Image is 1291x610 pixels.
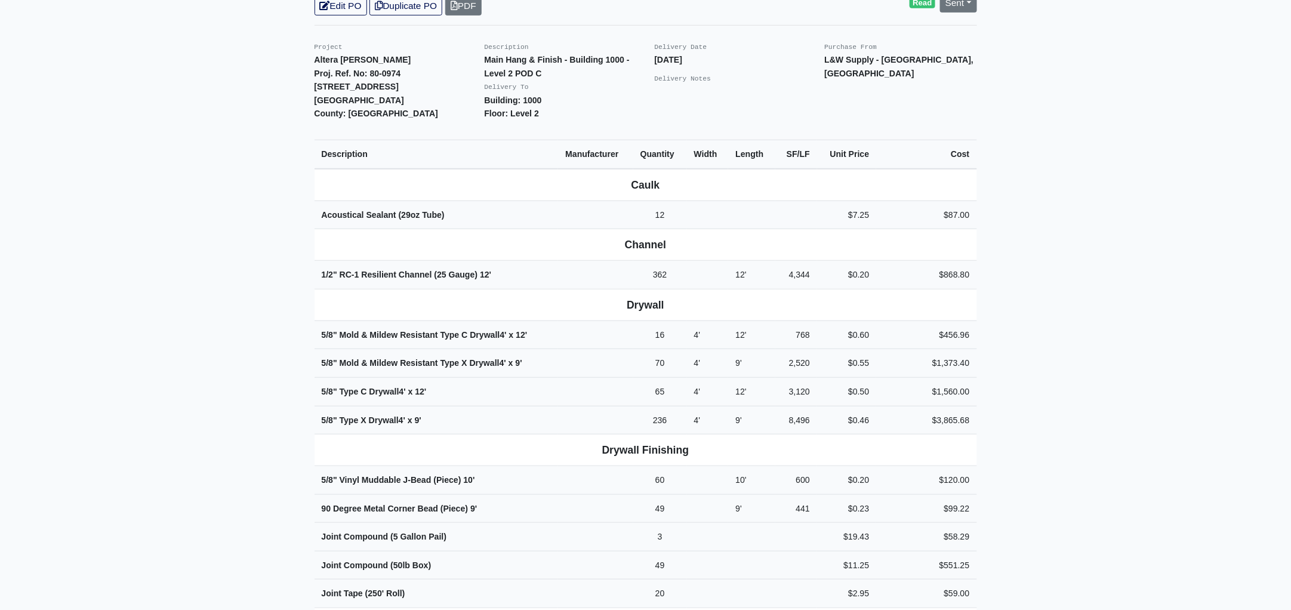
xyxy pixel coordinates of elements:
td: 8,496 [775,406,817,435]
td: $7.25 [817,201,876,229]
td: 3 [633,523,687,552]
span: 12' [415,387,426,396]
td: 441 [775,494,817,523]
td: $58.29 [876,523,976,552]
td: $0.46 [817,406,876,435]
span: 4' [694,415,701,425]
strong: Acoustical Sealant (29oz Tube) [322,210,445,220]
td: 60 [633,466,687,495]
td: 65 [633,377,687,406]
span: x [408,415,412,425]
td: 3,120 [775,377,817,406]
span: 4' [694,358,701,368]
span: x [509,330,514,340]
th: Description [315,140,559,168]
b: Drywall Finishing [602,444,689,456]
strong: Floor: Level 2 [485,109,540,118]
strong: 90 Degree Metal Corner Bead (Piece) [322,504,477,513]
strong: County: [GEOGRAPHIC_DATA] [315,109,439,118]
th: Cost [876,140,976,168]
td: $1,373.40 [876,349,976,378]
strong: 5/8" Mold & Mildew Resistant Type C Drywall [322,330,528,340]
td: $551.25 [876,551,976,580]
span: 10' [464,475,475,485]
td: $1,560.00 [876,377,976,406]
td: $0.55 [817,349,876,378]
span: 9' [415,415,421,425]
strong: Joint Tape (250' Roll) [322,589,405,598]
small: Delivery Notes [655,75,711,82]
p: L&W Supply - [GEOGRAPHIC_DATA], [GEOGRAPHIC_DATA] [825,53,977,80]
strong: [GEOGRAPHIC_DATA] [315,95,404,105]
td: 49 [633,494,687,523]
span: 12' [735,330,746,340]
strong: 5/8" Type C Drywall [322,387,427,396]
strong: [DATE] [655,55,683,64]
td: 362 [633,261,687,289]
td: 768 [775,321,817,349]
td: 12 [633,201,687,229]
span: 4' [399,415,405,425]
strong: Joint Compound (5 Gallon Pail) [322,532,447,541]
strong: 1/2" RC-1 Resilient Channel (25 Gauge) [322,270,492,279]
td: $19.43 [817,523,876,552]
td: $3,865.68 [876,406,976,435]
td: 2,520 [775,349,817,378]
strong: Building: 1000 [485,95,542,105]
td: 49 [633,551,687,580]
small: Project [315,44,343,51]
strong: 5/8" Type X Drywall [322,415,421,425]
td: 16 [633,321,687,349]
span: 9' [735,504,742,513]
td: 70 [633,349,687,378]
td: 600 [775,466,817,495]
span: 4' [694,330,701,340]
td: $456.96 [876,321,976,349]
span: 9' [735,358,742,368]
td: $0.50 [817,377,876,406]
strong: Joint Compound (50lb Box) [322,560,432,570]
td: 20 [633,580,687,608]
b: Caulk [631,179,660,191]
small: Delivery To [485,84,529,91]
td: $0.60 [817,321,876,349]
span: 4' [694,387,701,396]
td: 236 [633,406,687,435]
td: $59.00 [876,580,976,608]
th: Unit Price [817,140,876,168]
span: 9' [735,415,742,425]
span: 12' [516,330,527,340]
th: Quantity [633,140,687,168]
th: SF/LF [775,140,817,168]
td: $2.95 [817,580,876,608]
th: Manufacturer [558,140,633,168]
strong: Altera [PERSON_NAME] [315,55,411,64]
span: 9' [516,358,522,368]
span: 4' [500,358,506,368]
th: Width [687,140,729,168]
th: Length [728,140,775,168]
strong: Proj. Ref. No: 80-0974 [315,69,401,78]
small: Delivery Date [655,44,707,51]
strong: 5/8" Mold & Mildew Resistant Type X Drywall [322,358,522,368]
b: Drywall [627,299,664,311]
span: 12' [735,270,746,279]
strong: 5/8" Vinyl Muddable J-Bead (Piece) [322,475,475,485]
span: 12' [480,270,491,279]
strong: Main Hang & Finish - Building 1000 - Level 2 POD C [485,55,630,78]
td: $868.80 [876,261,976,289]
span: 4' [399,387,406,396]
span: x [509,358,513,368]
span: 12' [735,387,746,396]
td: $0.20 [817,261,876,289]
span: 10' [735,475,746,485]
td: $0.20 [817,466,876,495]
td: $120.00 [876,466,976,495]
span: 9' [470,504,477,513]
strong: [STREET_ADDRESS] [315,82,399,91]
td: $11.25 [817,551,876,580]
td: 4,344 [775,261,817,289]
td: $99.22 [876,494,976,523]
b: Channel [625,239,666,251]
small: Purchase From [825,44,877,51]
